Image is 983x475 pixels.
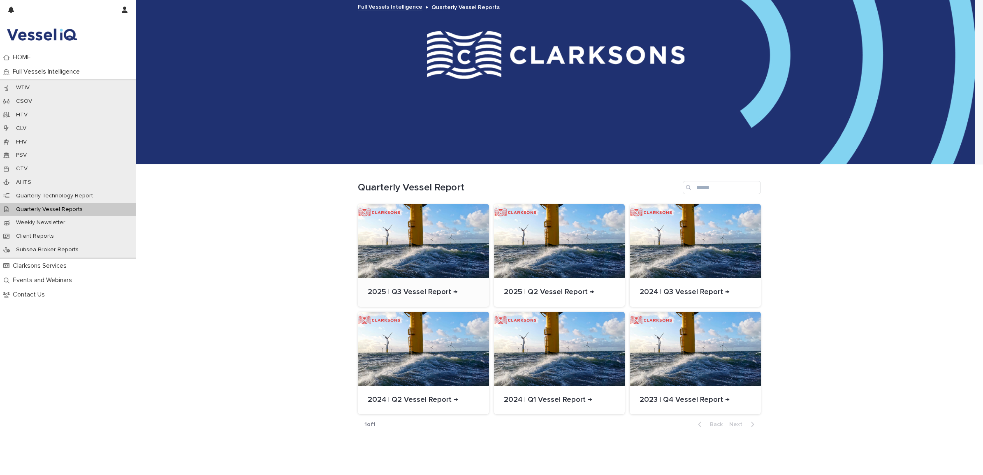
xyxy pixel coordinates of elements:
p: HTV [9,111,34,118]
p: WTIV [9,84,36,91]
p: 2025 | Q2 Vessel Report → [504,288,615,297]
a: 2025 | Q2 Vessel Report → [494,204,625,307]
p: PSV [9,152,33,159]
p: CTV [9,165,34,172]
p: Events and Webinars [9,276,79,284]
p: 2023 | Q4 Vessel Report → [640,396,751,405]
span: Next [729,422,747,427]
a: 2024 | Q2 Vessel Report → [358,312,489,415]
a: 2023 | Q4 Vessel Report → [630,312,761,415]
p: 1 of 1 [358,415,382,435]
a: Full Vessels Intelligence [358,2,422,11]
p: Full Vessels Intelligence [9,68,86,76]
p: Quarterly Vessel Reports [9,206,89,213]
p: 2024 | Q3 Vessel Report → [640,288,751,297]
p: AHTS [9,179,38,186]
p: Subsea Broker Reports [9,246,85,253]
h1: Quarterly Vessel Report [358,182,679,194]
img: DY2harLS7Ky7oFY6OHCp [7,27,77,43]
p: 2025 | Q3 Vessel Report → [368,288,479,297]
p: Weekly Newsletter [9,219,72,226]
p: Client Reports [9,233,60,240]
button: Back [691,421,726,428]
input: Search [683,181,761,194]
a: 2024 | Q1 Vessel Report → [494,312,625,415]
p: FFIV [9,139,33,146]
p: 2024 | Q2 Vessel Report → [368,396,479,405]
a: 2024 | Q3 Vessel Report → [630,204,761,307]
p: CLV [9,125,33,132]
span: Back [705,422,723,427]
button: Next [726,421,761,428]
p: Contact Us [9,291,51,299]
p: 2024 | Q1 Vessel Report → [504,396,615,405]
p: CSOV [9,98,39,105]
p: Quarterly Vessel Reports [431,2,500,11]
p: HOME [9,53,37,61]
a: 2025 | Q3 Vessel Report → [358,204,489,307]
p: Clarksons Services [9,262,73,270]
p: Quarterly Technology Report [9,192,100,199]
